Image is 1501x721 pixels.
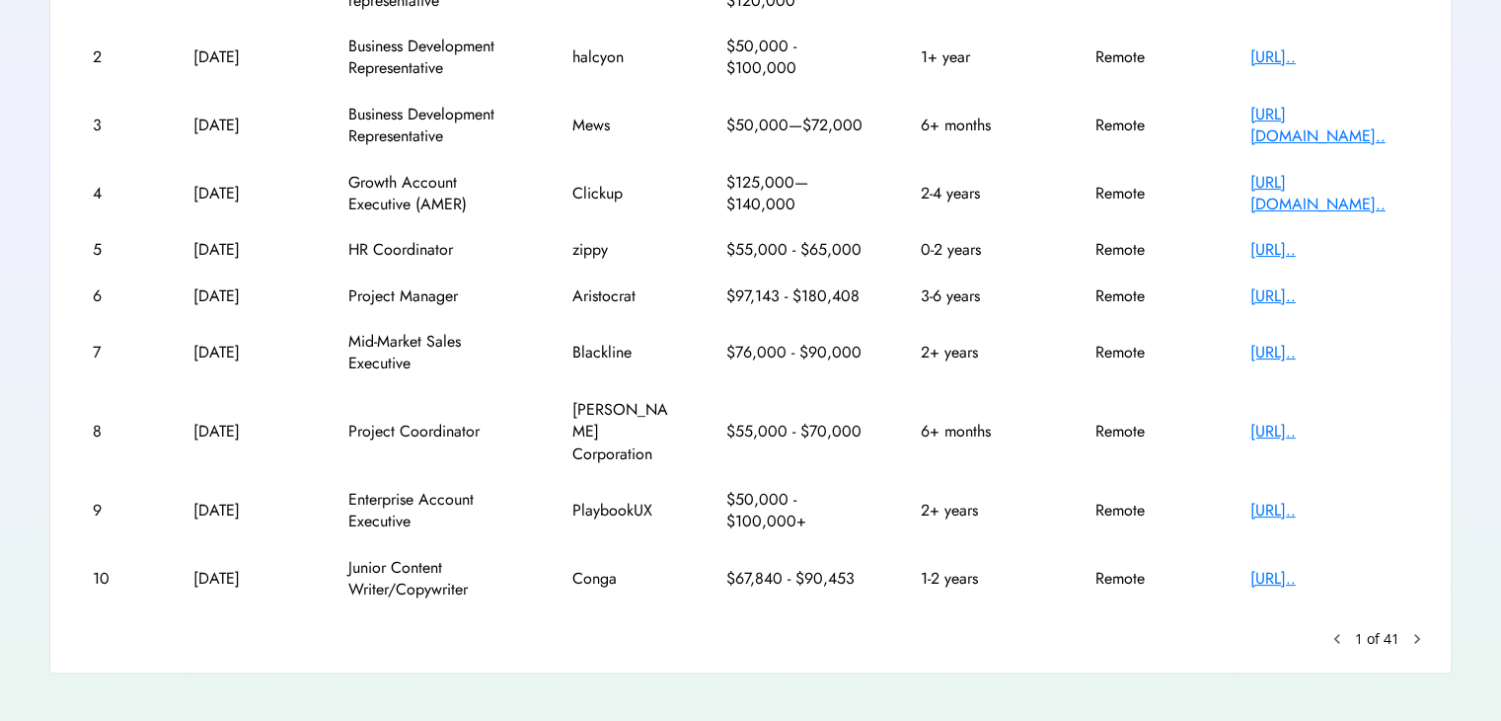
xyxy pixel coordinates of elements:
div: Remote [1095,500,1194,521]
div: 5 [93,239,137,261]
div: [DATE] [193,183,292,204]
div: 2+ years [921,500,1039,521]
div: 4 [93,183,137,204]
div: 1+ year [921,46,1039,68]
div: [URL].. [1250,46,1408,68]
button: chevron_right [1407,629,1427,649]
div: 6+ months [921,115,1039,136]
div: 1 of 41 [1355,629,1399,649]
div: Growth Account Executive (AMER) [348,172,516,216]
div: Business Development Representative [348,104,516,148]
div: 3-6 years [921,285,1039,307]
div: $97,143 - $180,408 [726,285,864,307]
div: [DATE] [193,421,292,442]
div: Remote [1095,115,1194,136]
div: Remote [1095,421,1194,442]
div: [DATE] [193,500,292,521]
div: Remote [1095,239,1194,261]
div: [URL].. [1250,342,1408,363]
div: halcyon [572,46,671,68]
div: [URL][DOMAIN_NAME].. [1250,172,1408,216]
div: 9 [93,500,137,521]
div: [URL].. [1250,239,1408,261]
div: $125,000—$140,000 [726,172,864,216]
div: Blackline [572,342,671,363]
div: Clickup [572,183,671,204]
div: [DATE] [193,115,292,136]
div: Aristocrat [572,285,671,307]
div: Remote [1095,342,1194,363]
div: 2 [93,46,137,68]
div: Remote [1095,46,1194,68]
div: 6+ months [921,421,1039,442]
div: 8 [93,421,137,442]
div: $76,000 - $90,000 [726,342,864,363]
div: $55,000 - $65,000 [726,239,864,261]
div: Project Coordinator [348,421,516,442]
div: [DATE] [193,285,292,307]
div: $50,000 - $100,000 [726,36,864,80]
div: HR Coordinator [348,239,516,261]
div: 1-2 years [921,568,1039,590]
div: [DATE] [193,239,292,261]
div: Project Manager [348,285,516,307]
div: 6 [93,285,137,307]
div: [DATE] [193,46,292,68]
div: Remote [1095,568,1194,590]
div: zippy [572,239,671,261]
div: PlaybookUX [572,500,671,521]
div: 0-2 years [921,239,1039,261]
div: [DATE] [193,342,292,363]
div: [DATE] [193,568,292,590]
div: 2+ years [921,342,1039,363]
div: 2-4 years [921,183,1039,204]
button: keyboard_arrow_left [1327,629,1347,649]
div: $50,000—$72,000 [726,115,864,136]
div: [URL].. [1250,421,1408,442]
div: Conga [572,568,671,590]
div: Junior Content Writer/Copywriter [348,557,516,601]
div: 3 [93,115,137,136]
div: Mews [572,115,671,136]
div: 7 [93,342,137,363]
div: $67,840 - $90,453 [726,568,864,590]
div: [PERSON_NAME] Corporation [572,399,671,465]
div: Remote [1095,183,1194,204]
div: Mid-Market Sales Executive [348,331,516,375]
div: [URL][DOMAIN_NAME].. [1250,104,1408,148]
div: [URL].. [1250,568,1408,590]
div: [URL].. [1250,285,1408,307]
div: $50,000 - $100,000+ [726,489,864,533]
div: [URL].. [1250,500,1408,521]
div: $55,000 - $70,000 [726,421,864,442]
div: Enterprise Account Executive [348,489,516,533]
div: 10 [93,568,137,590]
div: Business Development Representative [348,36,516,80]
div: Remote [1095,285,1194,307]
